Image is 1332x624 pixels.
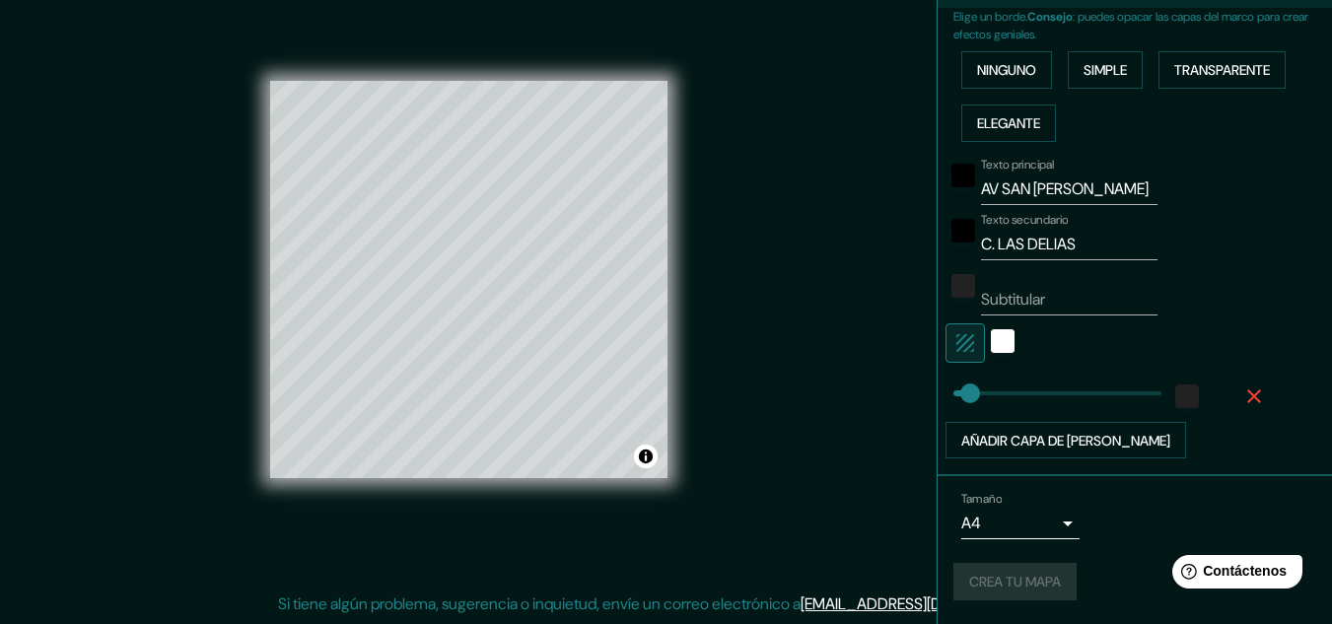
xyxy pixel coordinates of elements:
[801,593,1044,614] a: [EMAIL_ADDRESS][DOMAIN_NAME]
[946,422,1186,459] button: Añadir capa de [PERSON_NAME]
[951,219,975,243] button: negro
[961,432,1170,450] font: Añadir capa de [PERSON_NAME]
[951,164,975,187] button: negro
[961,492,1002,508] font: Tamaño
[1068,51,1143,89] button: Simple
[961,508,1080,539] div: A4
[1084,61,1127,79] font: Simple
[1175,384,1199,408] button: color-222222
[278,593,801,614] font: Si tiene algún problema, sugerencia o inquietud, envíe un correo electrónico a
[953,9,1308,42] font: : puedes opacar las capas del marco para crear efectos geniales.
[981,157,1054,173] font: Texto principal
[1174,61,1270,79] font: Transparente
[981,212,1069,228] font: Texto secundario
[961,513,981,533] font: A4
[1158,51,1286,89] button: Transparente
[961,51,1052,89] button: Ninguno
[977,114,1040,132] font: Elegante
[961,104,1056,142] button: Elegante
[977,61,1036,79] font: Ninguno
[634,445,658,468] button: Activar o desactivar atribución
[951,274,975,298] button: color-222222
[991,329,1015,353] button: blanco
[1157,547,1310,602] iframe: Lanzador de widgets de ayuda
[1027,9,1073,25] font: Consejo
[953,9,1027,25] font: Elige un borde.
